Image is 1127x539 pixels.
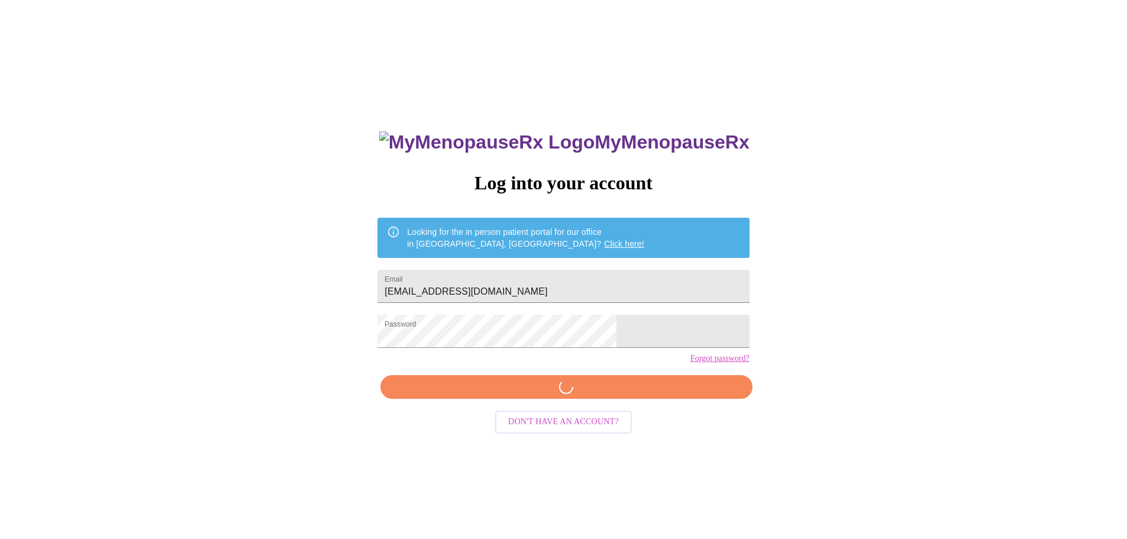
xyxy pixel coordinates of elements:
[379,131,750,153] h3: MyMenopauseRx
[508,415,619,430] span: Don't have an account?
[492,416,635,426] a: Don't have an account?
[495,411,632,434] button: Don't have an account?
[690,354,750,363] a: Forgot password?
[604,239,644,248] a: Click here!
[377,172,749,194] h3: Log into your account
[379,131,595,153] img: MyMenopauseRx Logo
[407,221,644,254] div: Looking for the in person patient portal for our office in [GEOGRAPHIC_DATA], [GEOGRAPHIC_DATA]?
